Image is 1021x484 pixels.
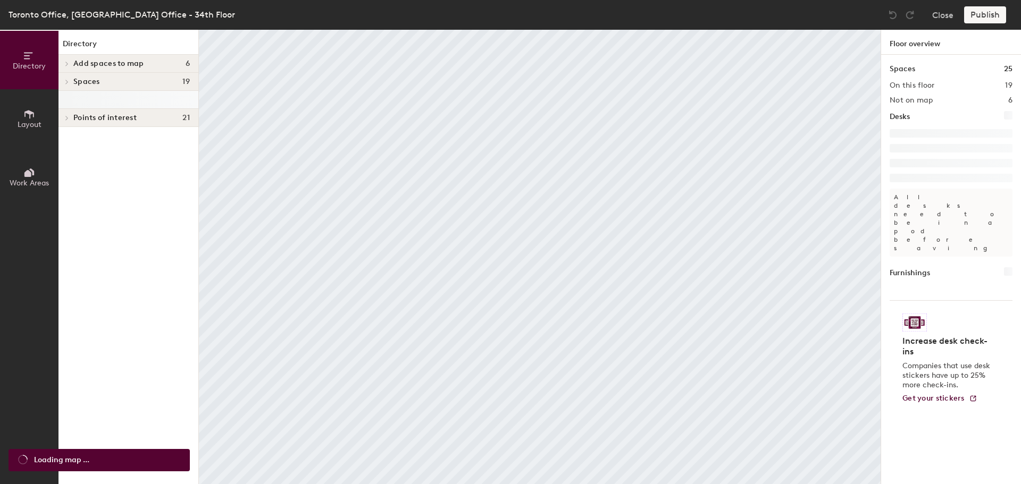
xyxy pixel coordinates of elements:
button: Close [932,6,953,23]
span: Layout [18,120,41,129]
span: Loading map ... [34,454,89,466]
span: 19 [182,78,190,86]
span: Directory [13,62,46,71]
p: All desks need to be in a pod before saving [890,189,1012,257]
span: Work Areas [10,179,49,188]
h2: 6 [1008,96,1012,105]
span: Spaces [73,78,100,86]
div: Toronto Office, [GEOGRAPHIC_DATA] Office - 34th Floor [9,8,235,21]
h1: Spaces [890,63,915,75]
h2: 19 [1005,81,1012,90]
span: 21 [182,114,190,122]
img: Redo [905,10,915,20]
span: 6 [186,60,190,68]
h1: Furnishings [890,267,930,279]
h2: On this floor [890,81,935,90]
h1: 25 [1004,63,1012,75]
h1: Floor overview [881,30,1021,55]
span: Add spaces to map [73,60,144,68]
h1: Directory [58,38,198,55]
span: Get your stickers [902,394,965,403]
span: Points of interest [73,114,137,122]
canvas: Map [199,30,881,484]
img: Sticker logo [902,313,927,332]
h4: Increase desk check-ins [902,336,993,357]
h1: Desks [890,111,910,123]
a: Get your stickers [902,394,977,403]
h2: Not on map [890,96,933,105]
img: Undo [888,10,898,20]
p: Companies that use desk stickers have up to 25% more check-ins. [902,361,993,390]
